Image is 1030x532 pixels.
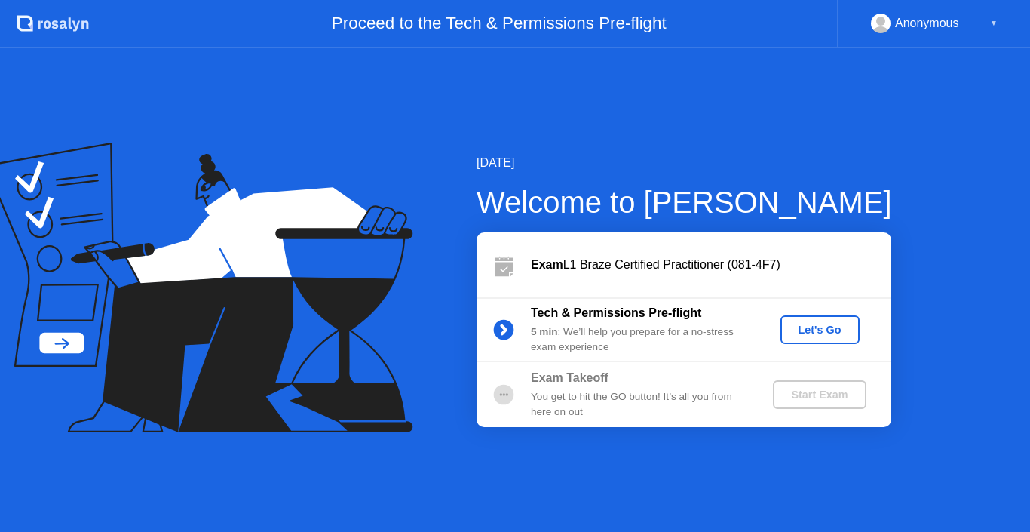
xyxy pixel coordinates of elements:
[477,180,892,225] div: Welcome to [PERSON_NAME]
[990,14,998,33] div: ▼
[531,258,563,271] b: Exam
[773,380,866,409] button: Start Exam
[531,326,558,337] b: 5 min
[780,315,860,344] button: Let's Go
[531,324,748,355] div: : We’ll help you prepare for a no-stress exam experience
[531,306,701,319] b: Tech & Permissions Pre-flight
[531,389,748,420] div: You get to hit the GO button! It’s all you from here on out
[531,256,891,274] div: L1 Braze Certified Practitioner (081-4F7)
[477,154,892,172] div: [DATE]
[786,324,854,336] div: Let's Go
[531,371,608,384] b: Exam Takeoff
[779,389,860,401] div: Start Exam
[895,14,959,33] div: Anonymous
